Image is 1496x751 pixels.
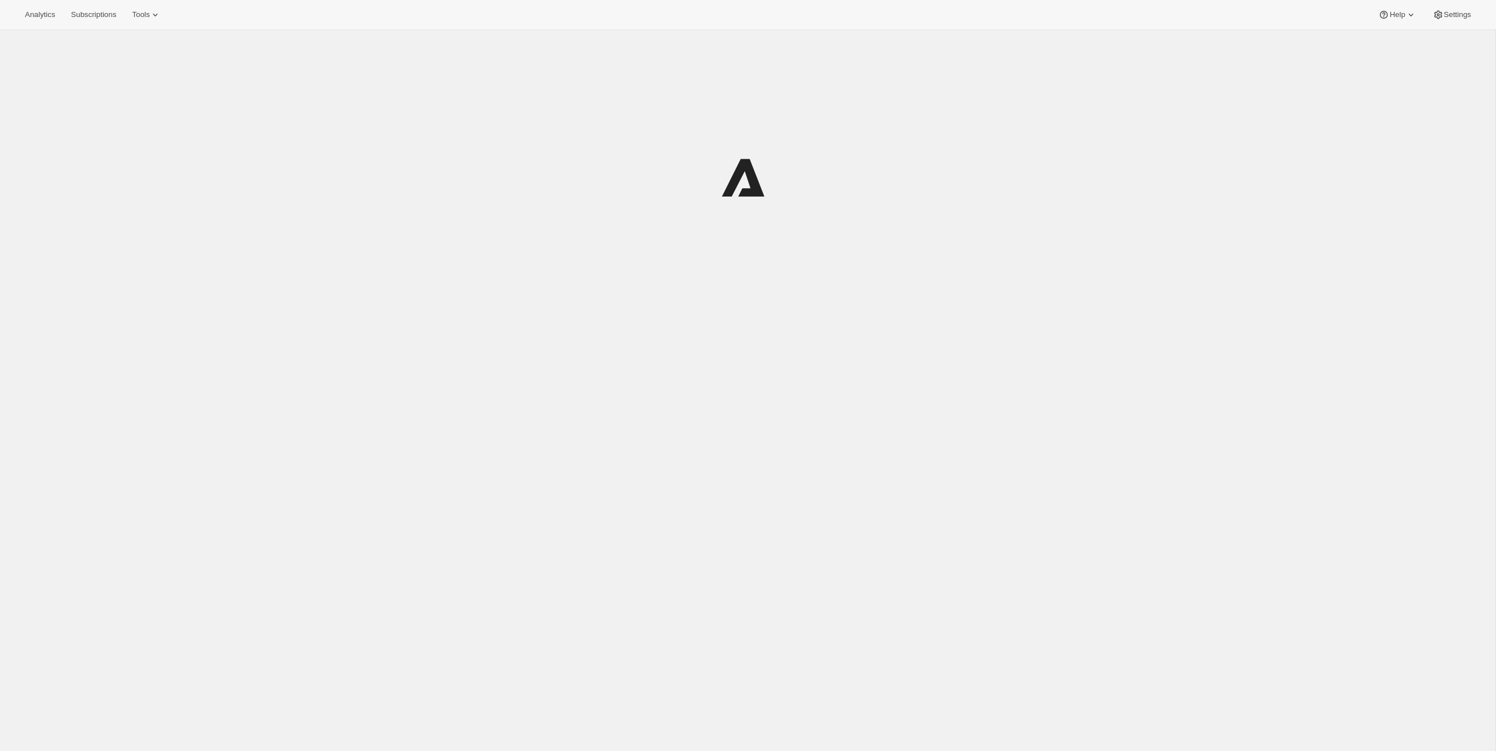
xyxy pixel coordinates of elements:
[125,7,168,23] button: Tools
[64,7,123,23] button: Subscriptions
[132,10,150,19] span: Tools
[1444,10,1471,19] span: Settings
[1371,7,1423,23] button: Help
[1389,10,1405,19] span: Help
[71,10,116,19] span: Subscriptions
[1426,7,1478,23] button: Settings
[18,7,62,23] button: Analytics
[25,10,55,19] span: Analytics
